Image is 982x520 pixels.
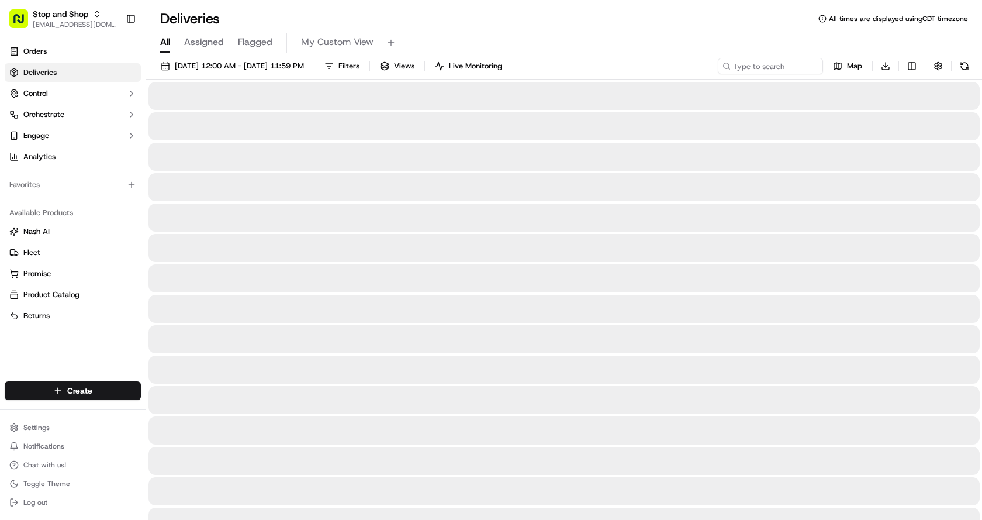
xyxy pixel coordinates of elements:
[5,243,141,262] button: Fleet
[23,290,79,300] span: Product Catalog
[5,494,141,511] button: Log out
[155,58,309,74] button: [DATE] 12:00 AM - [DATE] 11:59 PM
[394,61,414,71] span: Views
[5,147,141,166] a: Analytics
[23,130,49,141] span: Engage
[5,63,141,82] a: Deliveries
[5,476,141,492] button: Toggle Theme
[23,498,47,507] span: Log out
[33,20,116,29] button: [EMAIL_ADDRESS][DOMAIN_NAME]
[23,268,51,279] span: Promise
[5,307,141,325] button: Returns
[175,61,304,71] span: [DATE] 12:00 AM - [DATE] 11:59 PM
[23,88,48,99] span: Control
[5,204,141,222] div: Available Products
[301,35,374,49] span: My Custom View
[319,58,365,74] button: Filters
[5,438,141,454] button: Notifications
[956,58,973,74] button: Refresh
[9,226,136,237] a: Nash AI
[160,35,170,49] span: All
[5,264,141,283] button: Promise
[5,105,141,124] button: Orchestrate
[9,247,136,258] a: Fleet
[23,151,56,162] span: Analytics
[23,247,40,258] span: Fleet
[847,61,862,71] span: Map
[5,381,141,400] button: Create
[5,84,141,103] button: Control
[718,58,823,74] input: Type to search
[5,42,141,61] a: Orders
[5,5,121,33] button: Stop and Shop[EMAIL_ADDRESS][DOMAIN_NAME]
[5,285,141,304] button: Product Catalog
[33,8,88,20] button: Stop and Shop
[23,460,66,470] span: Chat with us!
[23,311,50,321] span: Returns
[23,46,47,57] span: Orders
[375,58,420,74] button: Views
[5,419,141,436] button: Settings
[23,67,57,78] span: Deliveries
[5,222,141,241] button: Nash AI
[5,457,141,473] button: Chat with us!
[9,290,136,300] a: Product Catalog
[184,35,224,49] span: Assigned
[23,479,70,488] span: Toggle Theme
[23,109,64,120] span: Orchestrate
[23,226,50,237] span: Nash AI
[67,385,92,397] span: Create
[160,9,220,28] h1: Deliveries
[449,61,502,71] span: Live Monitoring
[430,58,507,74] button: Live Monitoring
[23,442,64,451] span: Notifications
[5,126,141,145] button: Engage
[828,58,867,74] button: Map
[9,268,136,279] a: Promise
[9,311,136,321] a: Returns
[338,61,359,71] span: Filters
[23,423,50,432] span: Settings
[829,14,968,23] span: All times are displayed using CDT timezone
[5,175,141,194] div: Favorites
[238,35,272,49] span: Flagged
